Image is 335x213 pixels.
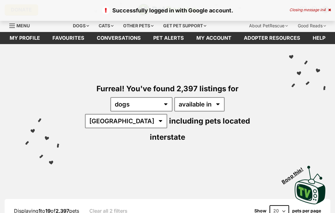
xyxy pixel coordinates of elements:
[289,8,331,12] div: Closing message in
[245,20,292,32] div: About PetRescue
[91,32,147,44] a: conversations
[150,116,250,142] span: including pets located interstate
[306,32,332,44] a: Help
[295,166,326,204] img: PetRescue TV logo
[16,23,30,28] span: Menu
[147,32,190,44] a: Pet alerts
[9,20,34,31] a: Menu
[281,162,309,185] span: Boop this!
[94,20,118,32] div: Cats
[3,32,46,44] a: My profile
[96,84,239,93] span: Furreal! You've found 2,397 listings for
[190,32,238,44] a: My account
[295,160,326,206] a: Boop this!
[6,6,329,15] p: Successfully logged in with Google account.
[46,32,91,44] a: Favourites
[159,20,211,32] div: Get pet support
[119,20,158,32] div: Other pets
[323,7,326,12] span: 4
[238,32,306,44] a: Adopter resources
[293,20,330,32] div: Good Reads
[69,20,93,32] div: Dogs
